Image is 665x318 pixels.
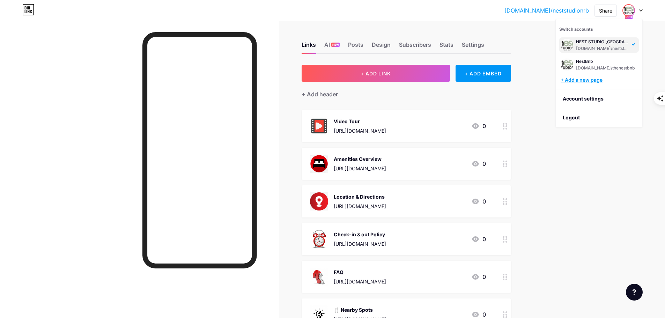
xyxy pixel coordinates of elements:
div: Posts [348,40,363,53]
div: 0 [471,160,486,168]
div: NestBnb [576,59,635,64]
img: automegalimited [561,58,573,71]
img: Location & Directions [310,192,328,210]
span: + ADD LINK [361,71,391,76]
div: + ADD EMBED [456,65,511,82]
div: Subscribers [399,40,431,53]
div: + Add a new page [561,76,639,83]
div: Video Tour [334,118,386,125]
div: 0 [471,235,486,243]
div: Settings [462,40,484,53]
img: FAQ [310,268,328,286]
a: Account settings [556,89,642,108]
div: Stats [439,40,453,53]
div: [URL][DOMAIN_NAME] [334,202,386,210]
span: NEW [332,43,339,47]
div: Links [302,40,316,53]
div: [URL][DOMAIN_NAME] [334,165,386,172]
div: AI [324,40,340,53]
li: Logout [556,108,642,127]
div: FAQ [334,268,386,276]
div: [URL][DOMAIN_NAME] [334,240,386,247]
button: + ADD LINK [302,65,450,82]
div: + Add header [302,90,338,98]
div: Location & Directions [334,193,386,200]
div: 0 [471,273,486,281]
div: Design [372,40,391,53]
div: [DOMAIN_NAME]/thenestbnb [576,65,635,71]
img: automegalimited [561,39,573,51]
div: Share [599,7,612,14]
div: Amenities Overview [334,155,386,163]
img: automegalimited [623,5,634,16]
div: 🍴 Nearby Spots [334,306,386,313]
div: 0 [471,197,486,206]
img: Check-in & out Policy [310,230,328,248]
img: Video Tour [310,117,328,135]
div: Check-in & out Policy [334,231,386,238]
div: [URL][DOMAIN_NAME] [334,127,386,134]
img: Amenities Overview [310,155,328,173]
div: 0 [471,122,486,130]
a: [DOMAIN_NAME]/neststudionrb [504,6,589,15]
span: Switch accounts [559,27,593,32]
div: NEST STUDIO [GEOGRAPHIC_DATA] [576,39,630,45]
div: [URL][DOMAIN_NAME] [334,278,386,285]
div: [DOMAIN_NAME]/neststudionrb [576,46,630,51]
